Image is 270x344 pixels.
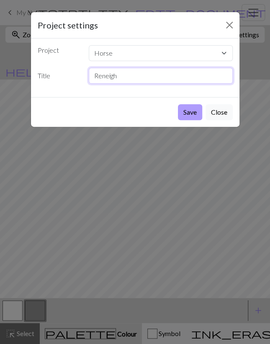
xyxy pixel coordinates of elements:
label: Project [33,45,84,58]
button: Close [206,104,233,120]
label: Title [33,68,84,84]
button: Close [223,18,236,32]
h5: Project settings [38,19,98,31]
button: Save [178,104,202,120]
